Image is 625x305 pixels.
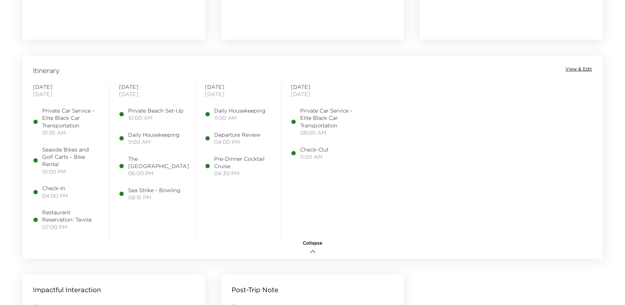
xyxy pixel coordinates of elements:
[565,66,592,73] button: View & Edit
[128,138,180,146] span: 11:00 AM
[42,129,100,136] span: 10:35 AM
[33,90,100,98] span: [DATE]
[42,209,100,223] span: Restaurant Reservation: Tavola
[232,285,278,294] p: Post-Trip Note
[119,90,186,98] span: [DATE]
[42,168,100,175] span: 01:00 PM
[128,186,181,194] span: Sea Strike - Bowling
[214,170,272,177] span: 04:30 PM
[214,138,261,146] span: 04:00 PM
[214,155,272,170] span: Pre-Dinner Cocktail Cruise
[119,83,186,90] span: [DATE]
[42,146,100,168] span: Seaside Bikes and Golf Carts - Bike Rental
[214,131,261,138] span: Departure Review
[214,107,266,114] span: Daily Housekeeping
[33,285,101,294] p: Impactful Interaction
[300,129,358,136] span: 08:00 AM
[42,223,100,231] span: 07:00 PM
[291,83,358,90] span: [DATE]
[128,170,189,177] span: 06:00 PM
[128,107,184,114] span: Private Beach Set-Up
[128,194,181,201] span: 08:15 PM
[296,240,329,255] button: Collapse
[128,155,189,170] span: The [GEOGRAPHIC_DATA]
[303,240,322,247] span: Collapse
[42,107,100,129] span: Private Car Service - Elite Black Car Transportation
[33,83,100,90] span: [DATE]
[42,185,68,192] span: Check-In
[300,153,328,160] span: 11:00 AM
[300,107,358,129] span: Private Car Service - Elite Black Car Transportation
[214,114,266,121] span: 11:00 AM
[128,114,184,121] span: 10:00 AM
[300,146,328,153] span: Check-Out
[205,83,272,90] span: [DATE]
[128,131,180,138] span: Daily Housekeeping
[291,90,358,98] span: [DATE]
[42,192,68,199] span: 04:00 PM
[205,90,272,98] span: [DATE]
[33,66,60,75] span: Itinerary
